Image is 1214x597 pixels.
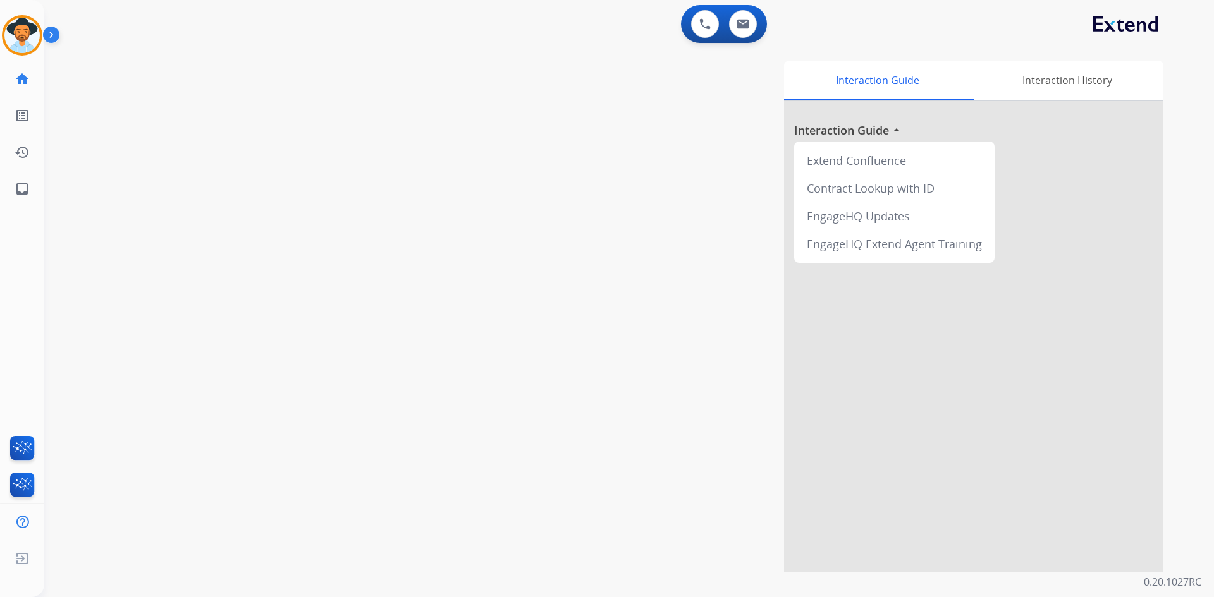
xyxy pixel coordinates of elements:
mat-icon: home [15,71,30,87]
img: avatar [4,18,40,53]
mat-icon: history [15,145,30,160]
div: Interaction Guide [784,61,971,100]
mat-icon: list_alt [15,108,30,123]
p: 0.20.1027RC [1144,574,1201,589]
div: EngageHQ Updates [799,202,990,230]
div: Contract Lookup with ID [799,174,990,202]
mat-icon: inbox [15,181,30,196]
div: Interaction History [971,61,1163,100]
div: EngageHQ Extend Agent Training [799,230,990,258]
div: Extend Confluence [799,147,990,174]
